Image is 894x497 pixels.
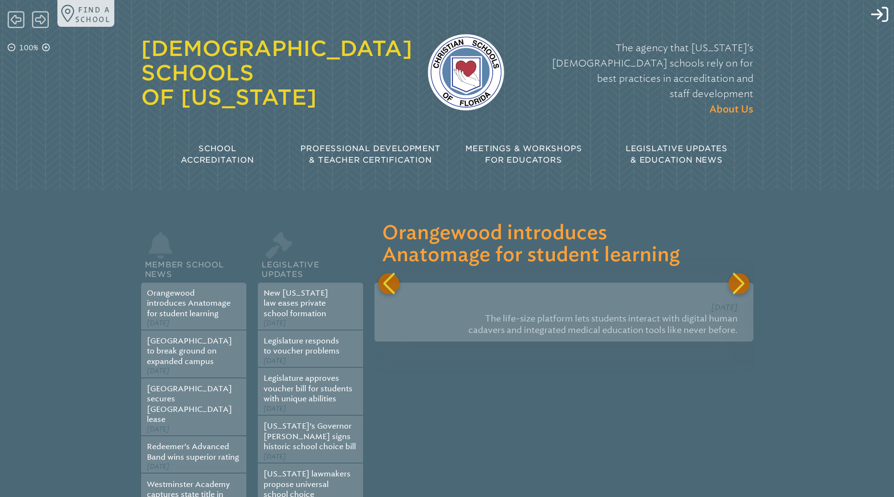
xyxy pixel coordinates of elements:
[264,453,286,461] span: [DATE]
[375,198,753,364] div: 1 / 58
[728,273,750,294] div: Next slide
[264,357,286,365] span: [DATE]
[147,288,231,318] a: Orangewood introduces Anatomage for student learning
[264,374,353,403] a: Legislature approves voucher bill for students with unique abilities
[552,42,753,99] span: The agency that [US_STATE]’s [DEMOGRAPHIC_DATA] schools rely on for best practices in accreditati...
[258,248,363,283] h2: Legislative Updates
[390,302,738,312] p: [DATE]
[264,405,286,413] span: [DATE]
[147,384,232,424] a: [GEOGRAPHIC_DATA] secures [GEOGRAPHIC_DATA] lease
[147,319,169,327] span: [DATE]
[378,273,399,294] div: Previous slide
[264,336,340,355] a: Legislature responds to voucher problems
[390,313,738,336] p: The life-size platform lets students interact with digital human cadavers and integrated medical ...
[382,222,745,266] h3: Orangewood introduces Anatomage for student learning
[300,144,440,165] span: Professional Development & Teacher Certification
[141,248,246,283] h2: Member School News
[17,42,40,54] p: 100%
[264,421,356,451] a: [US_STATE]’s Governor [PERSON_NAME] signs historic school choice bill
[465,144,582,165] span: Meetings & Workshops for Educators
[147,425,169,433] span: [DATE]
[147,463,169,471] span: [DATE]
[32,10,49,29] span: Forward
[709,105,753,114] span: About Us
[181,144,254,165] span: School Accreditation
[147,442,239,461] a: Redeemer’s Advanced Band wins superior rating
[147,367,169,375] span: [DATE]
[8,10,24,29] span: Back
[626,144,728,165] span: Legislative Updates & Education News
[264,288,328,318] a: New [US_STATE] law eases private school formation
[147,336,232,366] a: [GEOGRAPHIC_DATA] to break ground on expanded campus
[264,319,286,327] span: [DATE]
[75,5,110,24] p: Find a school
